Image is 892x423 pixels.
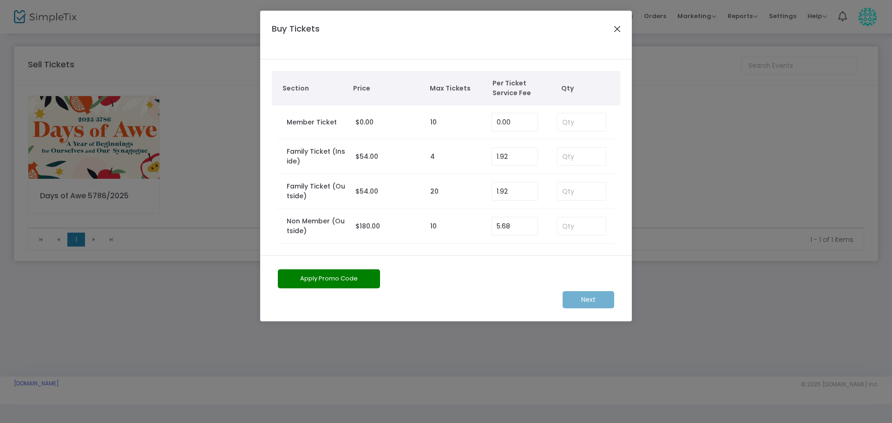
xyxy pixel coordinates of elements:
[492,217,538,235] input: Enter Service Fee
[611,23,623,35] button: Close
[282,84,344,93] span: Section
[287,216,347,236] label: Non Member (Outside)
[267,22,354,48] h4: Buy Tickets
[430,187,439,196] label: 20
[557,113,606,131] input: Qty
[430,152,435,162] label: 4
[430,84,483,93] span: Max Tickets
[557,148,606,165] input: Qty
[492,78,546,98] span: Per Ticket Service Fee
[353,84,420,93] span: Price
[355,187,378,196] span: $54.00
[355,152,378,161] span: $54.00
[287,117,337,127] label: Member Ticket
[355,117,374,127] span: $0.00
[561,84,616,93] span: Qty
[557,217,606,235] input: Qty
[287,182,347,201] label: Family Ticket (Outside)
[557,182,606,200] input: Qty
[430,117,437,127] label: 10
[287,147,347,166] label: Family Ticket (Inside)
[492,113,538,131] input: Enter Service Fee
[492,182,538,200] input: Enter Service Fee
[278,269,380,288] button: Apply Promo Code
[430,221,437,231] label: 10
[355,221,380,231] span: $180.00
[492,148,538,165] input: Enter Service Fee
